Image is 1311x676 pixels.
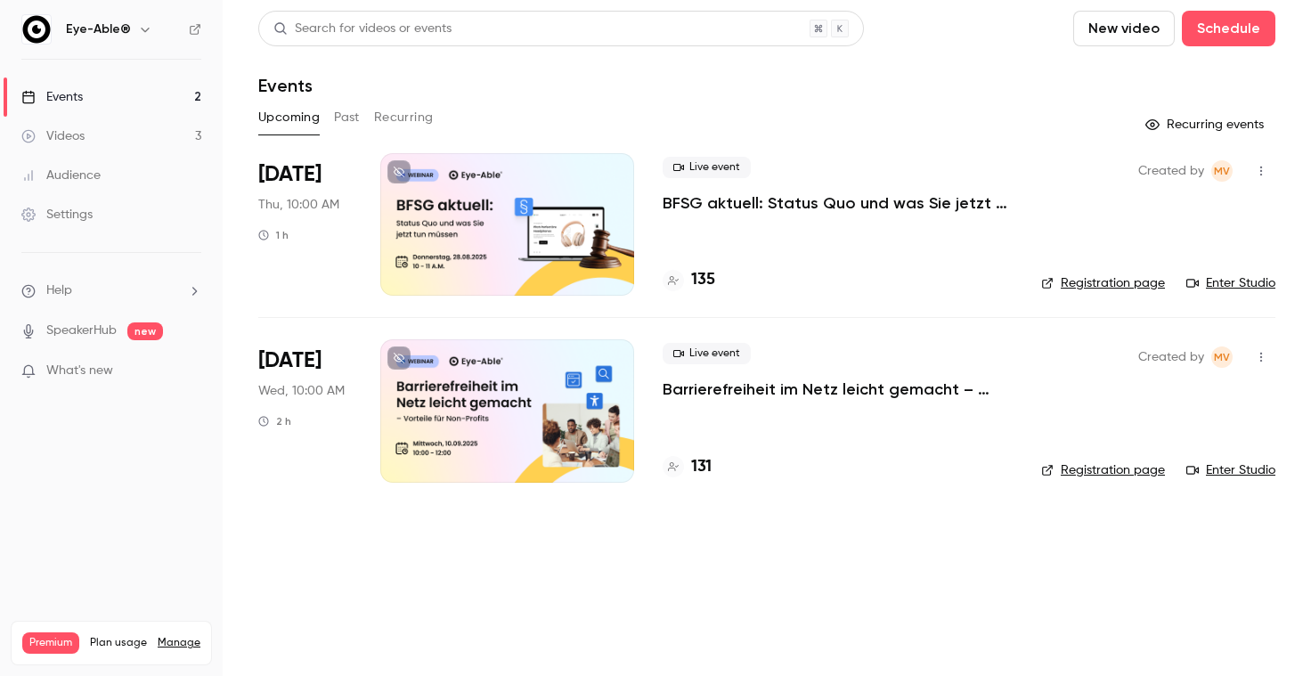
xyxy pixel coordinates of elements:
[1138,346,1204,368] span: Created by
[663,268,715,292] a: 135
[1214,160,1230,182] span: MV
[691,268,715,292] h4: 135
[258,196,339,214] span: Thu, 10:00 AM
[21,167,101,184] div: Audience
[22,15,51,44] img: Eye-Able®
[663,379,1013,400] a: Barrierefreiheit im Netz leicht gemacht – Vorteile für Non-Profits
[1214,346,1230,368] span: MV
[1073,11,1175,46] button: New video
[21,127,85,145] div: Videos
[46,281,72,300] span: Help
[21,88,83,106] div: Events
[1041,274,1165,292] a: Registration page
[374,103,434,132] button: Recurring
[273,20,452,38] div: Search for videos or events
[691,455,712,479] h4: 131
[258,228,289,242] div: 1 h
[46,362,113,380] span: What's new
[258,339,352,482] div: Sep 10 Wed, 10:00 AM (Europe/Berlin)
[258,103,320,132] button: Upcoming
[258,75,313,96] h1: Events
[1186,461,1275,479] a: Enter Studio
[334,103,360,132] button: Past
[1211,346,1233,368] span: Mahdalena Varchenko
[1137,110,1275,139] button: Recurring events
[258,414,291,428] div: 2 h
[258,382,345,400] span: Wed, 10:00 AM
[663,455,712,479] a: 131
[22,632,79,654] span: Premium
[90,636,147,650] span: Plan usage
[258,153,352,296] div: Aug 28 Thu, 10:00 AM (Europe/Berlin)
[1211,160,1233,182] span: Mahdalena Varchenko
[127,322,163,340] span: new
[663,192,1013,214] a: BFSG aktuell: Status Quo und was Sie jetzt tun müssen
[663,343,751,364] span: Live event
[1041,461,1165,479] a: Registration page
[258,346,322,375] span: [DATE]
[21,206,93,224] div: Settings
[158,636,200,650] a: Manage
[1182,11,1275,46] button: Schedule
[46,322,117,340] a: SpeakerHub
[66,20,131,38] h6: Eye-Able®
[663,157,751,178] span: Live event
[21,281,201,300] li: help-dropdown-opener
[1186,274,1275,292] a: Enter Studio
[258,160,322,189] span: [DATE]
[1138,160,1204,182] span: Created by
[180,363,201,379] iframe: Noticeable Trigger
